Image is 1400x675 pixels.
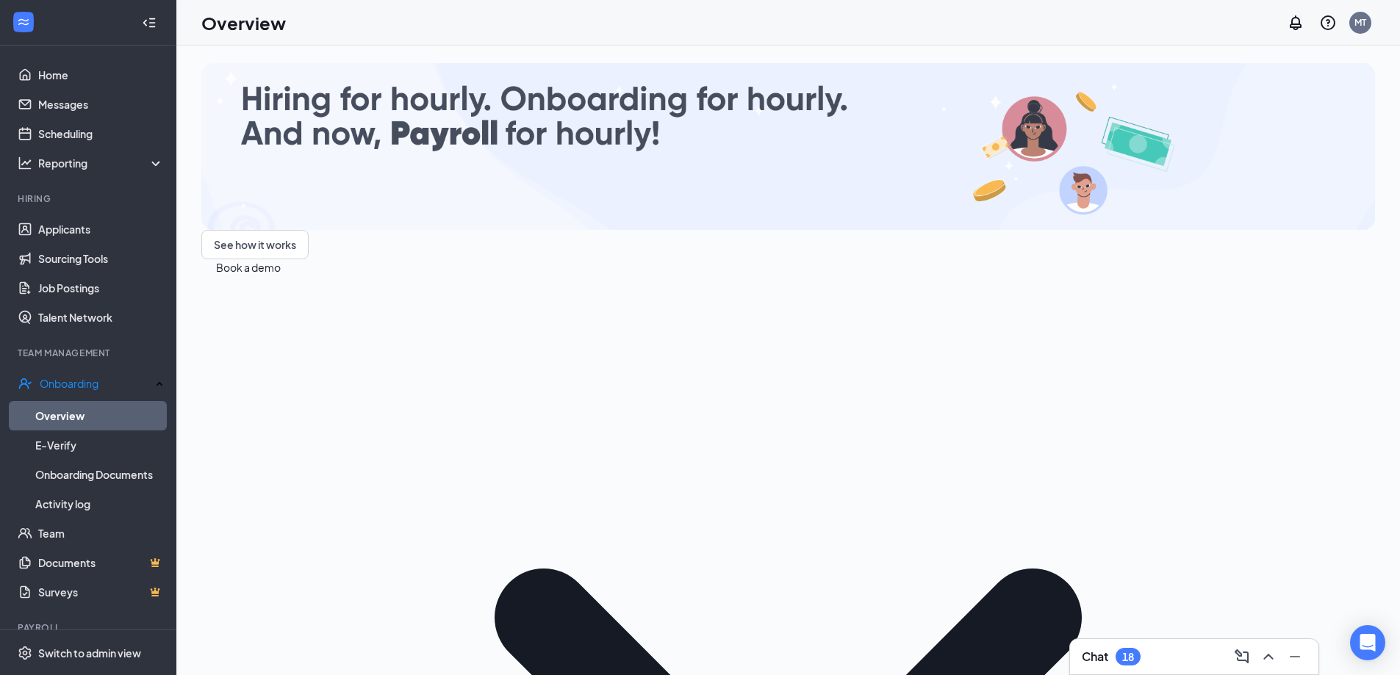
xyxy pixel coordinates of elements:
[1283,645,1307,668] button: Minimize
[35,401,164,430] a: Overview
[1287,14,1304,32] svg: Notifications
[18,192,161,205] div: Hiring
[38,60,164,90] a: Home
[16,15,31,29] svg: WorkstreamLogo
[35,430,164,460] a: E-Verify
[1286,648,1304,665] svg: Minimize
[38,119,164,148] a: Scheduling
[38,548,164,577] a: DocumentsCrown
[201,63,1375,230] img: payroll-small.gif
[18,376,32,391] svg: UserCheck
[201,10,286,35] h1: Overview
[18,621,161,634] div: Payroll
[38,156,165,170] div: Reporting
[38,214,164,244] a: Applicants
[1350,625,1385,660] div: Open Intercom Messenger
[38,244,164,273] a: Sourcing Tools
[142,15,157,30] svg: Collapse
[1354,16,1366,29] div: MT
[38,90,164,119] a: Messages
[216,259,281,275] button: Book a demo
[1260,648,1277,665] svg: ChevronUp
[1233,648,1251,665] svg: ComposeMessage
[1257,645,1280,668] button: ChevronUp
[38,303,164,332] a: Talent Network
[18,646,32,660] svg: Settings
[38,646,141,660] div: Switch to admin view
[18,156,32,170] svg: Analysis
[35,489,164,519] a: Activity log
[1122,651,1134,663] div: 18
[18,347,161,359] div: Team Management
[1230,645,1254,668] button: ComposeMessage
[38,577,164,607] a: SurveysCrown
[1319,14,1337,32] svg: QuestionInfo
[35,460,164,489] a: Onboarding Documents
[40,376,151,391] div: Onboarding
[201,230,309,259] button: See how it works
[38,519,164,548] a: Team
[1082,649,1108,665] h3: Chat
[38,273,164,303] a: Job Postings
